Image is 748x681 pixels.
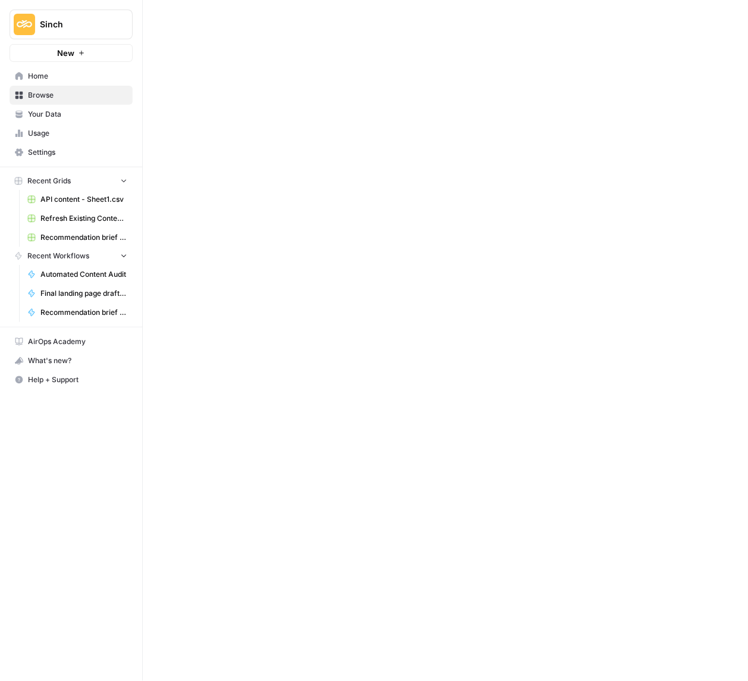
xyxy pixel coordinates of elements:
[27,251,89,261] span: Recent Workflows
[10,332,133,351] a: AirOps Academy
[28,336,127,347] span: AirOps Academy
[10,247,133,265] button: Recent Workflows
[40,18,112,30] span: Sinch
[10,86,133,105] a: Browse
[22,284,133,303] a: Final landing page drafter for Project 428 ([PERSON_NAME])
[28,128,127,139] span: Usage
[10,370,133,389] button: Help + Support
[14,14,35,35] img: Sinch Logo
[57,47,74,59] span: New
[28,71,127,82] span: Home
[10,44,133,62] button: New
[10,352,132,370] div: What's new?
[22,228,133,247] a: Recommendation brief tracker
[40,269,127,280] span: Automated Content Audit
[10,67,133,86] a: Home
[10,143,133,162] a: Settings
[10,105,133,124] a: Your Data
[22,209,133,228] a: Refresh Existing Content (1)
[28,90,127,101] span: Browse
[40,232,127,243] span: Recommendation brief tracker
[10,351,133,370] button: What's new?
[28,374,127,385] span: Help + Support
[10,10,133,39] button: Workspace: Sinch
[40,307,127,318] span: Recommendation brief (input)
[28,109,127,120] span: Your Data
[22,303,133,322] a: Recommendation brief (input)
[28,147,127,158] span: Settings
[22,190,133,209] a: API content - Sheet1.csv
[40,213,127,224] span: Refresh Existing Content (1)
[27,176,71,186] span: Recent Grids
[40,288,127,299] span: Final landing page drafter for Project 428 ([PERSON_NAME])
[40,194,127,205] span: API content - Sheet1.csv
[10,124,133,143] a: Usage
[10,172,133,190] button: Recent Grids
[22,265,133,284] a: Automated Content Audit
